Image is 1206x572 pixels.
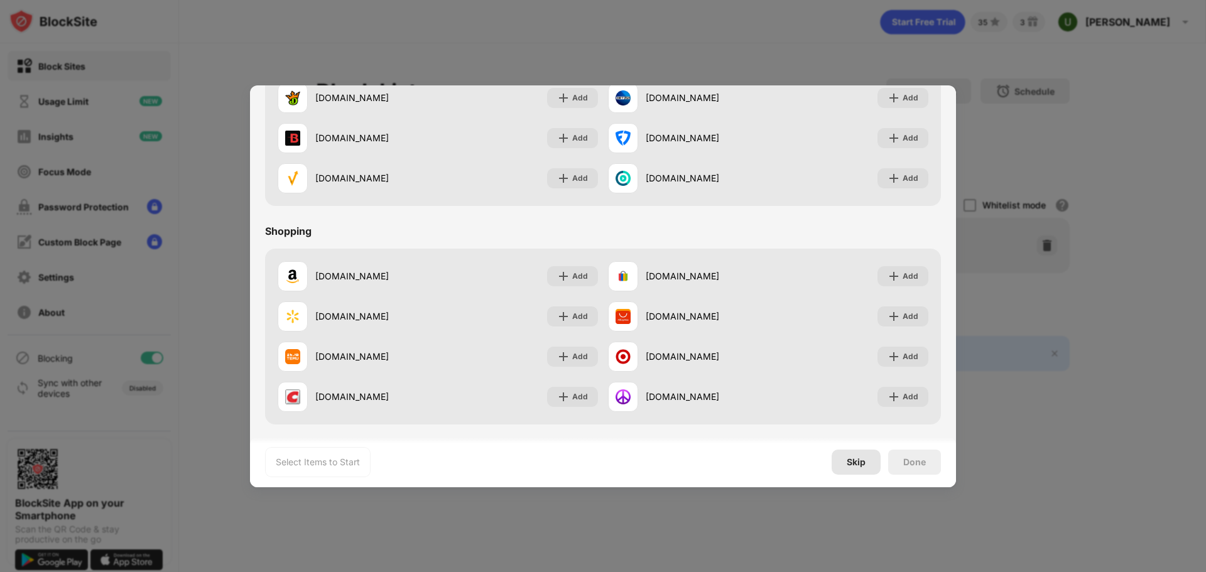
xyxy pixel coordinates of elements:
img: favicons [285,309,300,324]
img: favicons [285,171,300,186]
img: favicons [285,131,300,146]
img: favicons [616,389,631,404]
div: Add [903,270,918,283]
div: Add [572,391,588,403]
div: Select Items to Start [276,456,360,468]
img: favicons [285,269,300,284]
div: Add [903,391,918,403]
div: Skip [847,457,866,467]
div: [DOMAIN_NAME] [315,91,438,104]
div: [DOMAIN_NAME] [315,131,438,144]
div: Add [572,310,588,323]
div: [DOMAIN_NAME] [646,171,768,185]
img: favicons [285,389,300,404]
div: Done [903,457,926,467]
div: Shopping [265,225,312,237]
div: Add [903,172,918,185]
div: Add [903,310,918,323]
img: favicons [616,269,631,284]
div: Add [572,172,588,185]
img: favicons [285,90,300,105]
div: Add [903,92,918,104]
div: Add [903,350,918,363]
div: Add [572,270,588,283]
div: [DOMAIN_NAME] [646,269,768,283]
img: favicons [616,349,631,364]
div: Add [572,92,588,104]
div: [DOMAIN_NAME] [315,310,438,323]
img: favicons [616,171,631,186]
div: [DOMAIN_NAME] [315,269,438,283]
div: Add [903,132,918,144]
div: [DOMAIN_NAME] [315,171,438,185]
div: [DOMAIN_NAME] [315,390,438,403]
img: favicons [285,349,300,364]
div: [DOMAIN_NAME] [646,310,768,323]
div: Add [572,350,588,363]
div: [DOMAIN_NAME] [646,91,768,104]
div: Add [572,132,588,144]
img: favicons [616,90,631,105]
div: [DOMAIN_NAME] [646,390,768,403]
div: [DOMAIN_NAME] [646,350,768,363]
div: [DOMAIN_NAME] [646,131,768,144]
img: favicons [616,309,631,324]
div: [DOMAIN_NAME] [315,350,438,363]
img: favicons [616,131,631,146]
